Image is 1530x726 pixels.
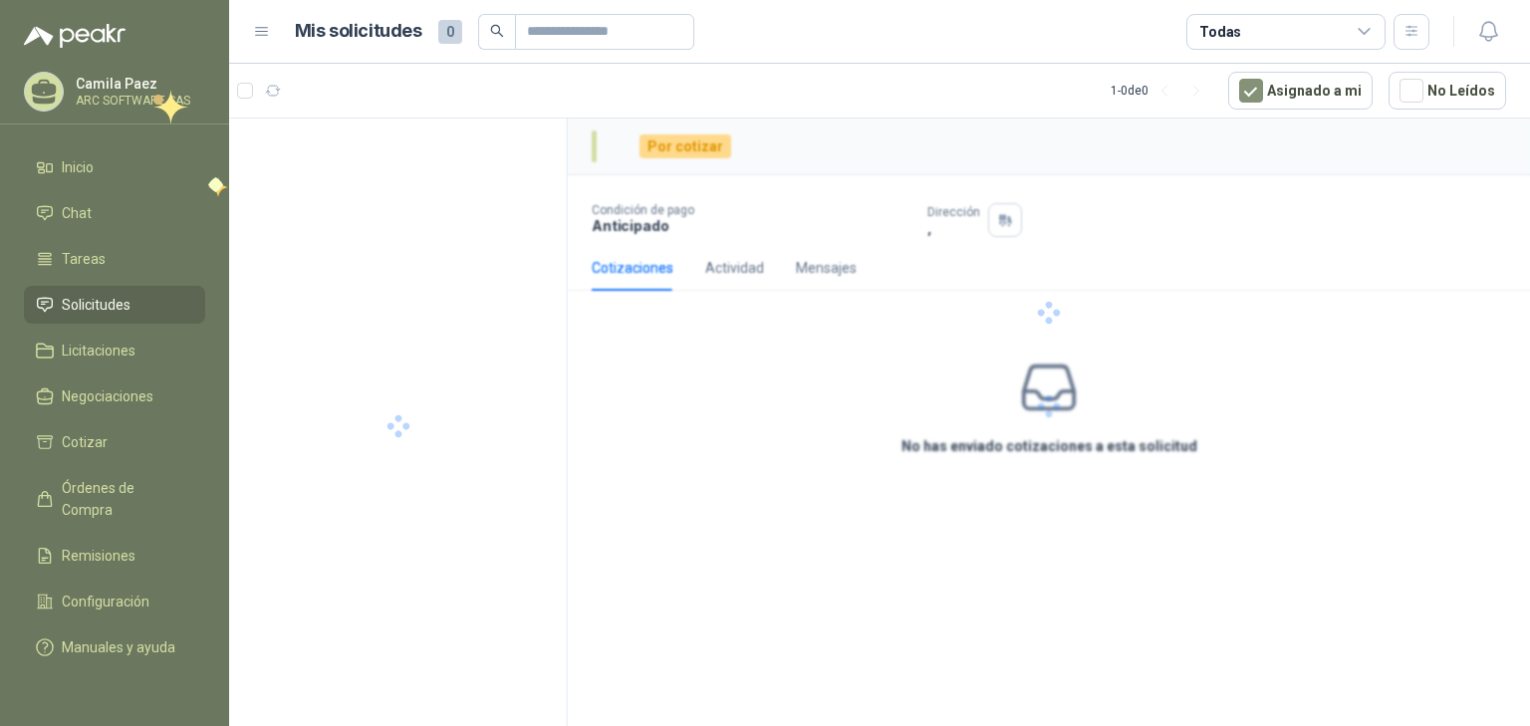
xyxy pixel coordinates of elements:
[62,477,186,521] span: Órdenes de Compra
[295,17,422,46] h1: Mis solicitudes
[62,202,92,224] span: Chat
[62,294,130,316] span: Solicitudes
[62,248,106,270] span: Tareas
[24,423,205,461] a: Cotizar
[24,24,126,48] img: Logo peakr
[62,591,149,612] span: Configuración
[76,77,200,91] p: Camila Paez
[490,24,504,38] span: search
[62,636,175,658] span: Manuales y ayuda
[24,583,205,620] a: Configuración
[62,385,153,407] span: Negociaciones
[24,469,205,529] a: Órdenes de Compra
[24,148,205,186] a: Inicio
[1199,21,1241,43] div: Todas
[24,194,205,232] a: Chat
[62,545,135,567] span: Remisiones
[24,537,205,575] a: Remisiones
[1111,75,1212,107] div: 1 - 0 de 0
[24,286,205,324] a: Solicitudes
[24,240,205,278] a: Tareas
[62,156,94,178] span: Inicio
[62,431,108,453] span: Cotizar
[62,340,135,362] span: Licitaciones
[24,332,205,369] a: Licitaciones
[1389,72,1506,110] button: No Leídos
[24,377,205,415] a: Negociaciones
[438,20,462,44] span: 0
[24,628,205,666] a: Manuales y ayuda
[76,95,200,107] p: ARC SOFTWARE SAS
[1228,72,1373,110] button: Asignado a mi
